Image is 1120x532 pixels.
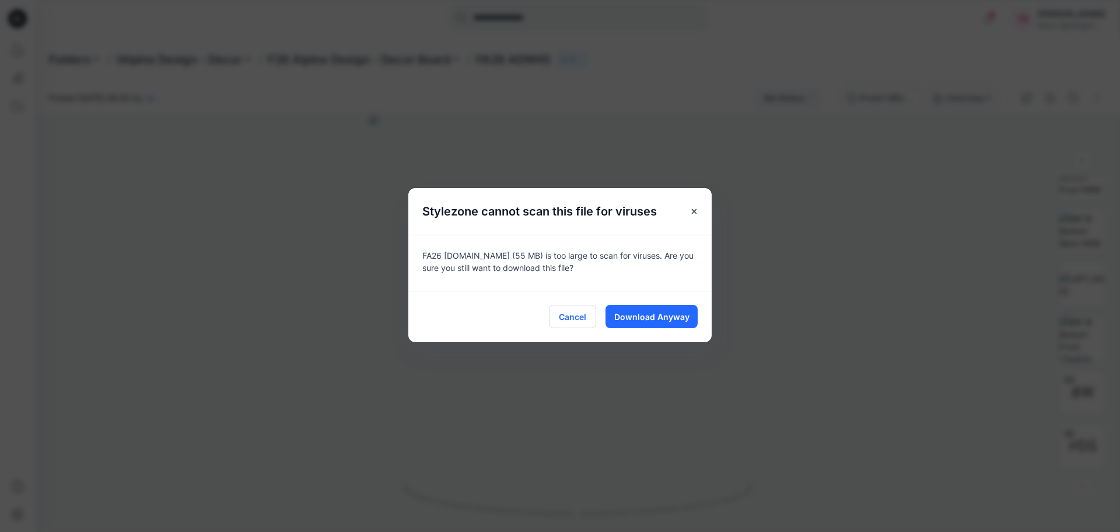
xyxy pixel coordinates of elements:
button: Download Anyway [605,305,698,328]
span: Cancel [559,311,586,323]
div: FA26 [DOMAIN_NAME] (55 MB) is too large to scan for viruses. Are you sure you still want to downl... [408,235,712,291]
button: Cancel [549,305,596,328]
button: Close [684,201,705,222]
h5: Stylezone cannot scan this file for viruses [408,188,671,235]
span: Download Anyway [614,311,689,323]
